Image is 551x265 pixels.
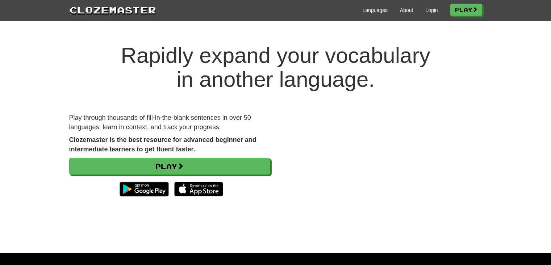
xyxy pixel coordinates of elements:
img: Download_on_the_App_Store_Badge_US-UK_135x40-25178aeef6eb6b83b96f5f2d004eda3bffbb37122de64afbaef7... [174,182,223,196]
img: Get it on Google Play [116,178,172,200]
p: Play through thousands of fill-in-the-blank sentences in over 50 languages, learn in context, and... [69,113,270,132]
a: Login [425,7,438,14]
a: Languages [363,7,388,14]
a: Play [69,158,270,175]
a: About [400,7,413,14]
a: Play [450,4,482,16]
a: Clozemaster [69,3,156,16]
strong: Clozemaster is the best resource for advanced beginner and intermediate learners to get fluent fa... [69,136,256,153]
